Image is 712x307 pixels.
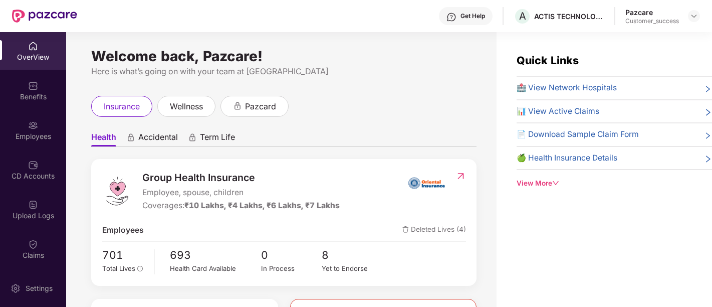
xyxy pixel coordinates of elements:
span: ₹10 Lakhs, ₹4 Lakhs, ₹6 Lakhs, ₹7 Lakhs [184,201,340,210]
img: insurerIcon [408,170,445,195]
div: In Process [261,263,322,274]
img: logo [102,176,132,206]
img: New Pazcare Logo [12,10,77,23]
div: Health Card Available [170,263,261,274]
img: svg+xml;base64,PHN2ZyBpZD0iU2V0dGluZy0yMHgyMCIgeG1sbnM9Imh0dHA6Ly93d3cudzMub3JnLzIwMDAvc3ZnIiB3aW... [11,283,21,293]
span: 693 [170,247,261,263]
div: ACTIS TECHNOLOGIES PRIVATE LIMITED [534,12,604,21]
img: svg+xml;base64,PHN2ZyBpZD0iQmVuZWZpdHMiIHhtbG5zPSJodHRwOi8vd3d3LnczLm9yZy8yMDAwL3N2ZyIgd2lkdGg9Ij... [28,81,38,91]
span: Health [91,132,116,146]
span: right [704,84,712,94]
span: Employees [102,224,144,237]
img: svg+xml;base64,PHN2ZyBpZD0iVXBsb2FkX0xvZ3MiIGRhdGEtbmFtZT0iVXBsb2FkIExvZ3MiIHhtbG5zPSJodHRwOi8vd3... [28,200,38,210]
img: svg+xml;base64,PHN2ZyBpZD0iSGVscC0zMngzMiIgeG1sbnM9Imh0dHA6Ly93d3cudzMub3JnLzIwMDAvc3ZnIiB3aWR0aD... [446,12,456,22]
span: right [704,154,712,165]
span: 📊 View Active Claims [517,105,599,118]
span: Group Health Insurance [142,170,340,186]
div: Yet to Endorse [322,263,382,274]
div: Coverages: [142,200,340,212]
div: Here is what’s going on with your team at [GEOGRAPHIC_DATA] [91,65,477,78]
span: Total Lives [102,264,135,272]
span: right [704,130,712,141]
span: 📄 Download Sample Claim Form [517,128,639,141]
div: animation [126,133,135,142]
div: Welcome back, Pazcare! [91,52,477,60]
div: animation [188,133,197,142]
div: Get Help [460,12,485,20]
img: svg+xml;base64,PHN2ZyBpZD0iRW1wbG95ZWVzIiB4bWxucz0iaHR0cDovL3d3dy53My5vcmcvMjAwMC9zdmciIHdpZHRoPS... [28,120,38,130]
div: Settings [23,283,56,293]
img: RedirectIcon [455,171,466,181]
span: Employee, spouse, children [142,187,340,199]
span: 701 [102,247,148,263]
span: 0 [261,247,322,263]
span: down [552,180,559,187]
img: svg+xml;base64,PHN2ZyBpZD0iSG9tZSIgeG1sbnM9Imh0dHA6Ly93d3cudzMub3JnLzIwMDAvc3ZnIiB3aWR0aD0iMjAiIG... [28,41,38,51]
span: Accidental [138,132,178,146]
div: Customer_success [625,17,679,25]
span: right [704,107,712,118]
span: Term Life [200,132,235,146]
div: Pazcare [625,8,679,17]
span: 🏥 View Network Hospitals [517,82,617,94]
span: Quick Links [517,54,579,67]
span: 🍏 Health Insurance Details [517,152,617,165]
img: svg+xml;base64,PHN2ZyBpZD0iRHJvcGRvd24tMzJ4MzIiIHhtbG5zPSJodHRwOi8vd3d3LnczLm9yZy8yMDAwL3N2ZyIgd2... [690,12,698,20]
span: A [519,10,526,22]
span: insurance [104,100,140,113]
span: wellness [170,100,203,113]
span: info-circle [137,266,143,272]
div: View More [517,178,712,189]
span: Deleted Lives (4) [402,224,466,237]
img: svg+xml;base64,PHN2ZyBpZD0iQ2xhaW0iIHhtbG5zPSJodHRwOi8vd3d3LnczLm9yZy8yMDAwL3N2ZyIgd2lkdGg9IjIwIi... [28,239,38,249]
span: pazcard [245,100,276,113]
div: animation [233,101,242,110]
span: 8 [322,247,382,263]
img: svg+xml;base64,PHN2ZyBpZD0iQ0RfQWNjb3VudHMiIGRhdGEtbmFtZT0iQ0QgQWNjb3VudHMiIHhtbG5zPSJodHRwOi8vd3... [28,160,38,170]
img: deleteIcon [402,226,409,233]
